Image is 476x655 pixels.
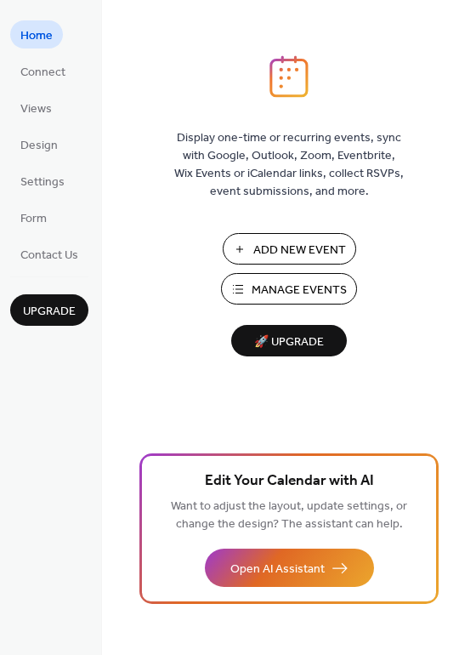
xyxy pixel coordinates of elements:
[20,137,58,155] span: Design
[10,294,88,326] button: Upgrade
[10,203,57,231] a: Form
[174,129,404,201] span: Display one-time or recurring events, sync with Google, Outlook, Zoom, Eventbrite, Wix Events or ...
[171,495,407,536] span: Want to adjust the layout, update settings, or change the design? The assistant can help.
[205,470,374,493] span: Edit Your Calendar with AI
[20,100,52,118] span: Views
[10,130,68,158] a: Design
[10,94,62,122] a: Views
[23,303,76,321] span: Upgrade
[205,549,374,587] button: Open AI Assistant
[20,27,53,45] span: Home
[10,57,76,85] a: Connect
[221,273,357,305] button: Manage Events
[10,20,63,48] a: Home
[20,64,65,82] span: Connect
[269,55,309,98] img: logo_icon.svg
[231,325,347,356] button: 🚀 Upgrade
[10,240,88,268] a: Contact Us
[20,210,47,228] span: Form
[20,174,65,191] span: Settings
[253,242,346,259] span: Add New Event
[20,247,78,265] span: Contact Us
[252,282,347,299] span: Manage Events
[230,561,325,578] span: Open AI Assistant
[223,233,356,265] button: Add New Event
[241,331,337,354] span: 🚀 Upgrade
[10,167,75,195] a: Settings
